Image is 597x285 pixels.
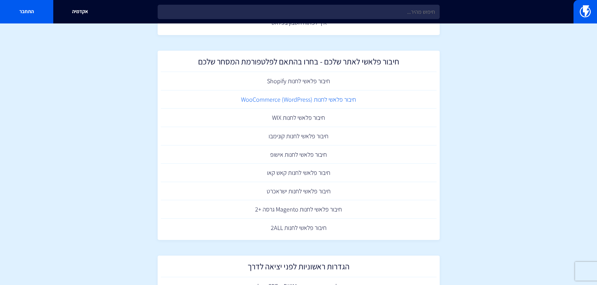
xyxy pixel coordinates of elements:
[161,145,437,164] a: חיבור פלאשי לחנות אישופ
[161,200,437,219] a: חיבור פלאשי לחנות Magento גרסה +2
[161,219,437,237] a: חיבור פלאשי לחנות 2ALL
[161,127,437,145] a: חיבור פלאשי לחנות קונימבו
[161,164,437,182] a: חיבור פלאשי לחנות קאש קאו
[161,90,437,109] a: חיבור פלאשי לחנות (WooCommerce (WordPress
[161,72,437,90] a: חיבור פלאשי לחנות Shopify
[158,5,440,19] input: חיפוש מהיר...
[161,182,437,201] a: חיבור פלאשי לחנות ישראכרט
[161,109,437,127] a: חיבור פלאשי לחנות WIX
[164,262,433,274] h2: הגדרות ראשוניות לפני יציאה לדרך
[161,54,437,72] a: חיבור פלאשי לאתר שלכם - בחרו בהתאם לפלטפורמת המסחר שלכם
[161,259,437,277] a: הגדרות ראשוניות לפני יציאה לדרך
[164,57,433,69] h2: חיבור פלאשי לאתר שלכם - בחרו בהתאם לפלטפורמת המסחר שלכם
